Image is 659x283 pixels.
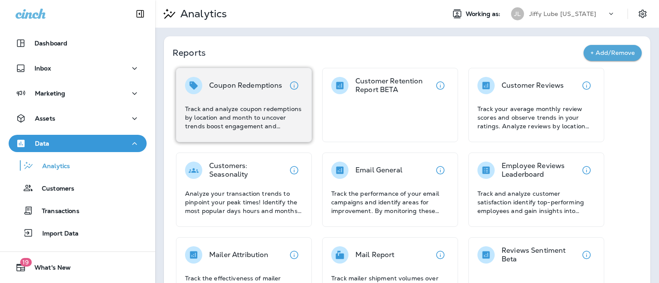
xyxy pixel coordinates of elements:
p: Customer Retention Report BETA [355,77,432,94]
span: What's New [26,264,71,274]
p: Customers [33,185,74,193]
p: Track and analyze coupon redemptions by location and month to uncover trends boost engagement and... [185,105,303,130]
div: JL [511,7,524,20]
p: Customer Reviews [502,81,564,90]
button: View details [286,77,303,94]
p: Mail Report [355,251,395,259]
button: Settings [635,6,650,22]
button: View details [432,246,449,264]
span: 19 [20,258,31,267]
button: 19What's New [9,259,147,276]
p: Customers: Seasonality [209,162,286,179]
button: View details [578,77,595,94]
p: Dashboard [35,40,67,47]
button: Dashboard [9,35,147,52]
p: Import Data [34,230,79,238]
button: View details [432,162,449,179]
button: Customers [9,179,147,197]
p: Email General [355,166,402,175]
p: Coupon Redemptions [209,81,282,90]
p: Inbox [35,65,51,72]
button: View details [286,162,303,179]
p: Marketing [35,90,65,97]
button: View details [432,77,449,94]
p: Assets [35,115,55,122]
button: View details [286,246,303,264]
p: Jiffy Lube [US_STATE] [529,10,596,17]
button: Data [9,135,147,152]
button: Transactions [9,201,147,219]
p: Transactions [33,207,79,216]
p: Track the performance of your email campaigns and identify areas for improvement. By monitoring t... [331,189,449,215]
p: Analyze your transaction trends to pinpoint your peak times! Identify the most popular days hours... [185,189,303,215]
p: Track and analyze customer satisfaction identify top-performing employees and gain insights into ... [477,189,595,215]
button: Inbox [9,60,147,77]
button: Marketing [9,85,147,102]
button: Analytics [9,156,147,175]
button: View details [578,162,595,179]
p: Mailer Attribution [209,251,269,259]
p: Analytics [177,7,227,20]
button: Collapse Sidebar [128,5,152,22]
p: Reports [173,47,584,59]
button: Import Data [9,224,147,242]
p: Analytics [34,162,70,171]
button: View details [578,246,595,264]
button: + Add/Remove [584,45,642,61]
button: Assets [9,110,147,127]
span: Working as: [466,10,502,18]
p: Data [35,140,50,147]
p: Reviews Sentiment Beta [502,246,578,264]
p: Employee Reviews Leaderboard [502,162,578,179]
p: Track your average monthly review scores and observe trends in your ratings. Analyze reviews by l... [477,105,595,130]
